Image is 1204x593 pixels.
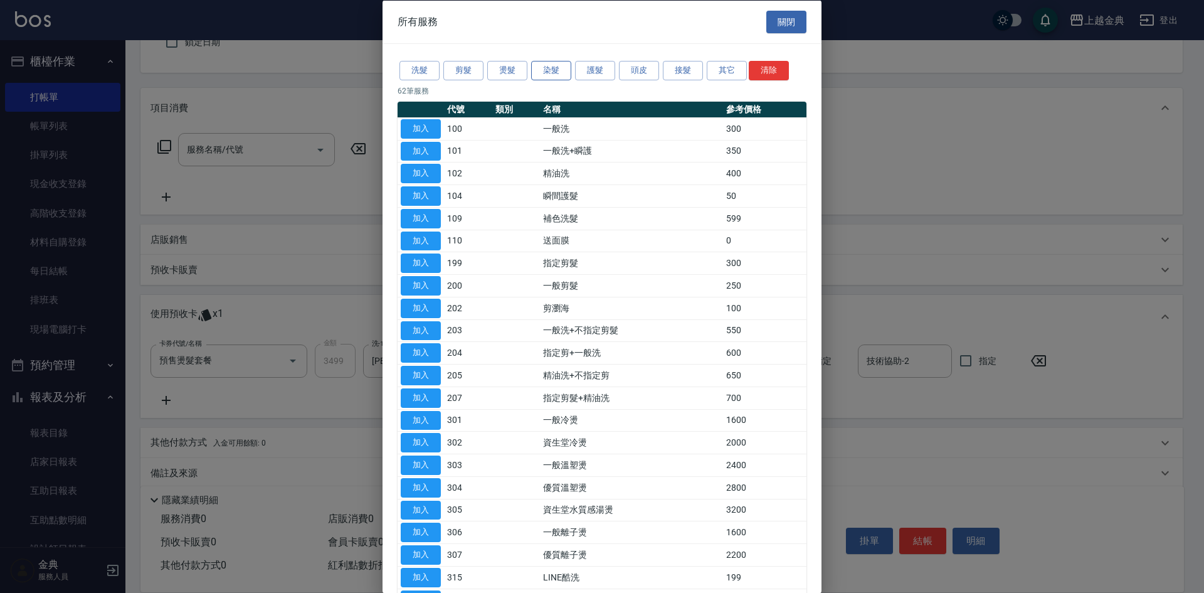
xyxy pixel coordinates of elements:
[444,387,492,409] td: 207
[401,276,441,296] button: 加入
[540,252,723,274] td: 指定剪髮
[398,15,438,28] span: 所有服務
[540,364,723,387] td: 精油洗+不指定剪
[723,117,806,140] td: 300
[401,388,441,407] button: 加入
[444,431,492,454] td: 302
[444,140,492,163] td: 101
[663,61,703,80] button: 接髮
[723,274,806,297] td: 250
[540,476,723,499] td: 優質溫塑燙
[444,230,492,252] td: 110
[401,298,441,318] button: 加入
[444,184,492,207] td: 104
[401,141,441,161] button: 加入
[540,230,723,252] td: 送面膜
[401,545,441,565] button: 加入
[401,410,441,430] button: 加入
[444,319,492,342] td: 203
[444,341,492,364] td: 204
[444,499,492,521] td: 305
[444,521,492,543] td: 306
[398,85,806,96] p: 62 筆服務
[444,274,492,297] td: 200
[619,61,659,80] button: 頭皮
[723,409,806,432] td: 1600
[723,319,806,342] td: 550
[540,117,723,140] td: 一般洗
[401,343,441,363] button: 加入
[723,140,806,163] td: 350
[399,61,440,80] button: 洗髮
[444,162,492,184] td: 102
[749,61,789,80] button: 清除
[540,341,723,364] td: 指定剪+一般洗
[723,566,806,589] td: 199
[401,208,441,228] button: 加入
[723,431,806,454] td: 2000
[401,231,441,250] button: 加入
[444,476,492,499] td: 304
[401,186,441,206] button: 加入
[492,101,541,117] th: 類別
[723,101,806,117] th: 參考價格
[540,543,723,566] td: 優質離子燙
[723,184,806,207] td: 50
[540,274,723,297] td: 一般剪髮
[575,61,615,80] button: 護髮
[401,456,441,475] button: 加入
[723,297,806,319] td: 100
[540,521,723,543] td: 一般離子燙
[723,341,806,364] td: 600
[540,409,723,432] td: 一般冷燙
[444,297,492,319] td: 202
[723,476,806,499] td: 2800
[401,500,441,520] button: 加入
[723,252,806,274] td: 300
[444,454,492,476] td: 303
[401,119,441,138] button: 加入
[401,478,441,497] button: 加入
[401,164,441,183] button: 加入
[723,230,806,252] td: 0
[540,140,723,163] td: 一般洗+瞬護
[723,454,806,476] td: 2400
[723,543,806,566] td: 2200
[487,61,527,80] button: 燙髮
[540,101,723,117] th: 名稱
[723,364,806,387] td: 650
[723,162,806,184] td: 400
[444,252,492,274] td: 199
[540,431,723,454] td: 資生堂冷燙
[707,61,747,80] button: 其它
[444,207,492,230] td: 109
[401,567,441,587] button: 加入
[540,319,723,342] td: 一般洗+不指定剪髮
[540,454,723,476] td: 一般溫塑燙
[444,543,492,566] td: 307
[723,387,806,409] td: 700
[401,321,441,340] button: 加入
[540,297,723,319] td: 剪瀏海
[540,566,723,589] td: LINE酷洗
[723,499,806,521] td: 3200
[723,207,806,230] td: 599
[540,184,723,207] td: 瞬間護髮
[401,523,441,542] button: 加入
[766,10,806,33] button: 關閉
[444,409,492,432] td: 301
[444,364,492,387] td: 205
[540,162,723,184] td: 精油洗
[443,61,483,80] button: 剪髮
[540,387,723,409] td: 指定剪髮+精油洗
[444,117,492,140] td: 100
[540,499,723,521] td: 資生堂水質感湯燙
[401,366,441,385] button: 加入
[401,433,441,452] button: 加入
[540,207,723,230] td: 補色洗髮
[723,521,806,543] td: 1600
[401,254,441,273] button: 加入
[444,566,492,589] td: 315
[444,101,492,117] th: 代號
[531,61,571,80] button: 染髮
